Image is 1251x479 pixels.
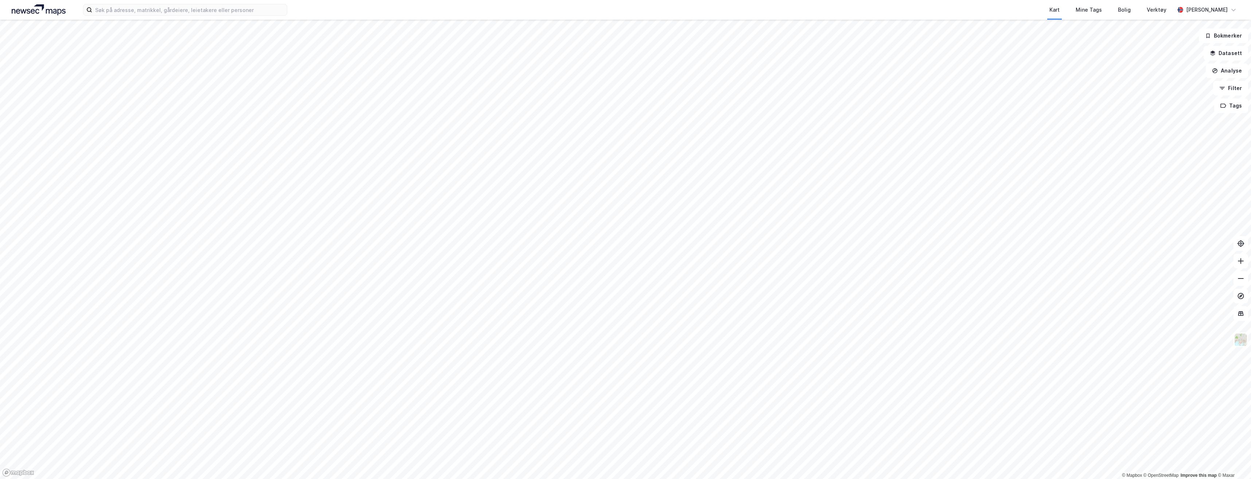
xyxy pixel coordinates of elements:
[1181,473,1217,478] a: Improve this map
[1199,28,1248,43] button: Bokmerker
[1186,5,1228,14] div: [PERSON_NAME]
[1122,473,1142,478] a: Mapbox
[1204,46,1248,61] button: Datasett
[1076,5,1102,14] div: Mine Tags
[92,4,287,15] input: Søk på adresse, matrikkel, gårdeiere, leietakere eller personer
[1213,81,1248,96] button: Filter
[2,468,34,477] a: Mapbox homepage
[1049,5,1060,14] div: Kart
[1206,63,1248,78] button: Analyse
[1234,333,1248,347] img: Z
[12,4,66,15] img: logo.a4113a55bc3d86da70a041830d287a7e.svg
[1143,473,1179,478] a: OpenStreetMap
[1118,5,1131,14] div: Bolig
[1214,98,1248,113] button: Tags
[1215,444,1251,479] iframe: Chat Widget
[1215,444,1251,479] div: Kontrollprogram for chat
[1147,5,1166,14] div: Verktøy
